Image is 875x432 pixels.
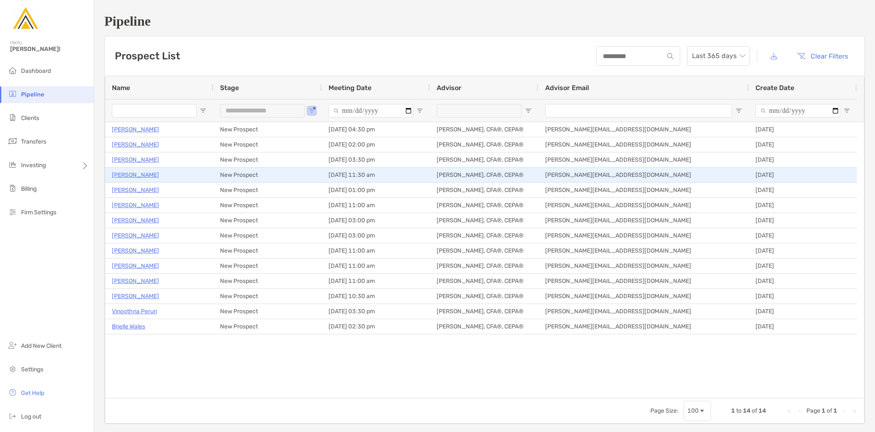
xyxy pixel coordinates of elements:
a: [PERSON_NAME] [112,200,159,211]
img: input icon [667,53,673,59]
a: [PERSON_NAME] [112,124,159,135]
div: New Prospect [213,152,322,167]
div: [PERSON_NAME][EMAIL_ADDRESS][DOMAIN_NAME] [538,137,749,152]
div: New Prospect [213,213,322,228]
div: New Prospect [213,304,322,319]
div: [PERSON_NAME][EMAIL_ADDRESS][DOMAIN_NAME] [538,228,749,243]
div: [DATE] 11:30 am [322,168,430,182]
a: Brielle Wales [112,321,145,332]
div: New Prospect [213,243,322,258]
div: [DATE] 03:00 pm [322,213,430,228]
div: New Prospect [213,198,322,213]
div: [DATE] 03:00 pm [322,228,430,243]
div: [DATE] [749,228,857,243]
div: [DATE] [749,243,857,258]
div: [PERSON_NAME], CFA®, CEPA® [430,183,538,197]
div: New Prospect [213,168,322,182]
div: [DATE] 10:30 am [322,289,430,304]
div: Next Page [841,408,847,414]
span: 1 [822,407,825,414]
div: [PERSON_NAME], CFA®, CEPA® [430,122,538,137]
p: [PERSON_NAME] [112,155,159,165]
div: [DATE] [749,198,857,213]
div: [PERSON_NAME][EMAIL_ADDRESS][DOMAIN_NAME] [538,152,749,167]
div: [DATE] [749,183,857,197]
span: 14 [743,407,750,414]
div: [DATE] 04:30 pm [322,122,430,137]
img: firm-settings icon [8,207,18,217]
div: [PERSON_NAME][EMAIL_ADDRESS][DOMAIN_NAME] [538,168,749,182]
div: [PERSON_NAME][EMAIL_ADDRESS][DOMAIN_NAME] [538,122,749,137]
span: Log out [21,413,41,420]
div: [PERSON_NAME], CFA®, CEPA® [430,259,538,273]
img: pipeline icon [8,89,18,99]
p: [PERSON_NAME] [112,170,159,180]
div: [PERSON_NAME][EMAIL_ADDRESS][DOMAIN_NAME] [538,319,749,334]
div: [DATE] [749,137,857,152]
div: New Prospect [213,289,322,304]
div: [DATE] [749,213,857,228]
span: Last 365 days [692,47,745,65]
img: transfers icon [8,136,18,146]
div: [PERSON_NAME], CFA®, CEPA® [430,243,538,258]
div: [DATE] 02:30 pm [322,319,430,334]
span: Dashboard [21,67,51,75]
img: dashboard icon [8,65,18,75]
div: New Prospect [213,183,322,197]
img: investing icon [8,160,18,170]
a: [PERSON_NAME] [112,245,159,256]
p: [PERSON_NAME] [112,139,159,150]
div: [PERSON_NAME][EMAIL_ADDRESS][DOMAIN_NAME] [538,289,749,304]
span: 1 [731,407,735,414]
a: [PERSON_NAME] [112,291,159,301]
div: New Prospect [213,228,322,243]
div: New Prospect [213,122,322,137]
div: [DATE] [749,274,857,288]
img: clients icon [8,112,18,123]
h1: Pipeline [104,13,865,29]
div: [PERSON_NAME], CFA®, CEPA® [430,289,538,304]
input: Meeting Date Filter Input [329,104,413,117]
a: [PERSON_NAME] [112,261,159,271]
span: of [752,407,757,414]
div: [PERSON_NAME], CFA®, CEPA® [430,152,538,167]
input: Name Filter Input [112,104,196,117]
div: 100 [687,407,699,414]
span: Clients [21,115,39,122]
span: to [736,407,742,414]
input: Create Date Filter Input [756,104,840,117]
div: [DATE] 01:00 pm [322,183,430,197]
div: [DATE] [749,319,857,334]
div: [DATE] 02:00 pm [322,137,430,152]
button: Open Filter Menu [416,107,423,114]
button: Open Filter Menu [843,107,850,114]
button: Open Filter Menu [735,107,742,114]
div: [PERSON_NAME][EMAIL_ADDRESS][DOMAIN_NAME] [538,183,749,197]
div: [DATE] 03:30 pm [322,152,430,167]
img: add_new_client icon [8,340,18,350]
span: Stage [220,84,239,92]
div: [DATE] [749,152,857,167]
span: Firm Settings [21,209,56,216]
a: [PERSON_NAME] [112,276,159,286]
div: [DATE] [749,122,857,137]
div: [DATE] [749,259,857,273]
div: New Prospect [213,319,322,334]
img: Zoe Logo [10,3,40,34]
img: billing icon [8,183,18,193]
span: 14 [758,407,766,414]
div: [PERSON_NAME], CFA®, CEPA® [430,168,538,182]
span: Meeting Date [329,84,371,92]
span: Billing [21,185,37,192]
div: [PERSON_NAME], CFA®, CEPA® [430,137,538,152]
div: Page Size [684,401,711,421]
div: New Prospect [213,259,322,273]
div: New Prospect [213,274,322,288]
div: Previous Page [796,408,803,414]
div: [DATE] 11:00 am [322,274,430,288]
button: Open Filter Menu [200,107,207,114]
button: Open Filter Menu [525,107,532,114]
